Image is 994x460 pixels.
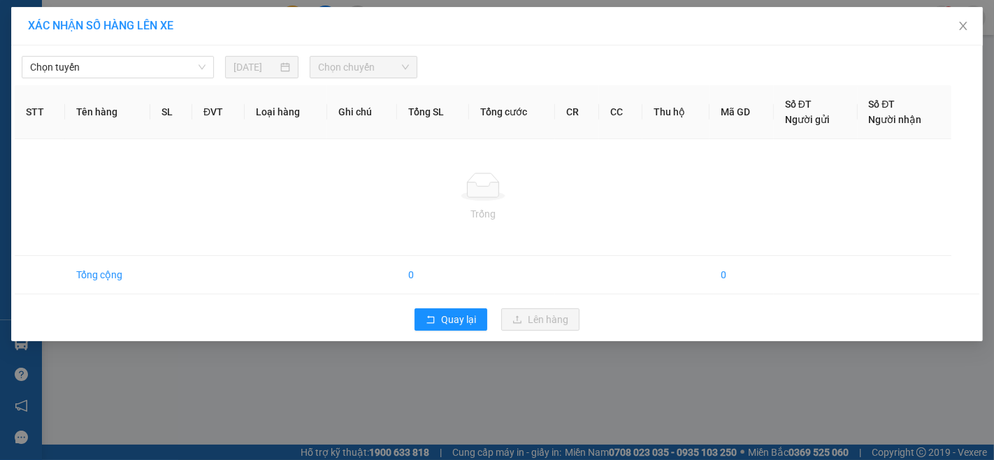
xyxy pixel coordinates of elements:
[710,256,774,294] td: 0
[79,59,183,74] text: DLT2508120005
[146,82,251,111] div: Nhận: VP [PERSON_NAME]
[10,82,139,111] div: Gửi: VP [GEOGRAPHIC_DATA]
[26,206,940,222] div: Trống
[785,99,812,110] span: Số ĐT
[150,85,192,139] th: SL
[397,256,469,294] td: 0
[65,85,150,139] th: Tên hàng
[415,308,487,331] button: rollbackQuay lại
[397,85,469,139] th: Tổng SL
[441,312,476,327] span: Quay lại
[958,20,969,31] span: close
[642,85,710,139] th: Thu hộ
[469,85,555,139] th: Tổng cước
[30,57,206,78] span: Chọn tuyến
[869,99,895,110] span: Số ĐT
[28,19,173,32] span: XÁC NHẬN SỐ HÀNG LÊN XE
[327,85,397,139] th: Ghi chú
[869,114,922,125] span: Người nhận
[599,85,642,139] th: CC
[426,315,435,326] span: rollback
[555,85,598,139] th: CR
[15,85,65,139] th: STT
[710,85,774,139] th: Mã GD
[233,59,278,75] input: 12/08/2025
[65,256,150,294] td: Tổng cộng
[318,57,409,78] span: Chọn chuyến
[245,85,327,139] th: Loại hàng
[785,114,830,125] span: Người gửi
[944,7,983,46] button: Close
[501,308,579,331] button: uploadLên hàng
[192,85,245,139] th: ĐVT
